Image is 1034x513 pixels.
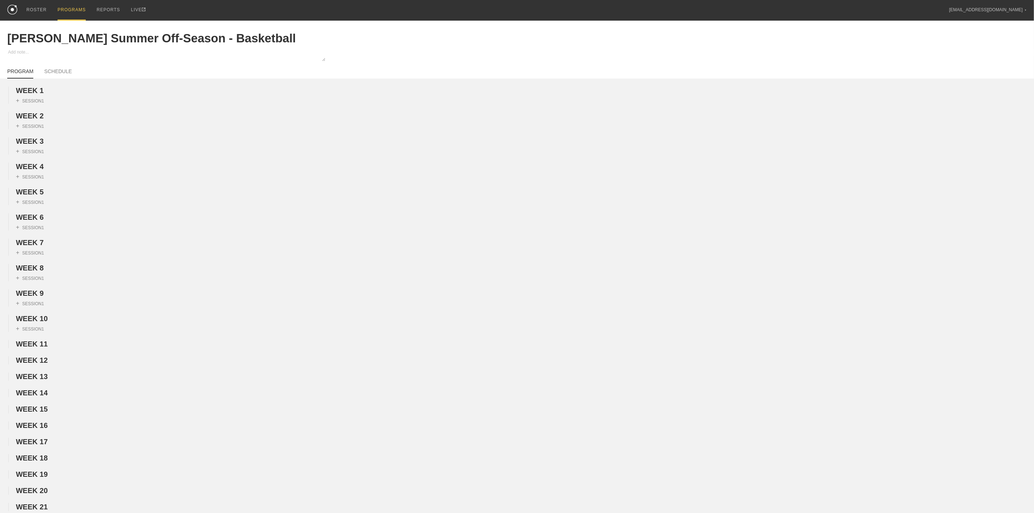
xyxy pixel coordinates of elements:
[16,300,19,306] span: +
[16,173,19,180] span: +
[16,373,48,380] span: WEEK 13
[16,289,44,297] span: WEEK 9
[16,325,19,332] span: +
[16,249,19,256] span: +
[1025,8,1027,12] div: ▼
[16,199,19,205] span: +
[16,421,48,429] span: WEEK 16
[16,188,44,196] span: WEEK 5
[16,97,19,104] span: +
[16,275,19,281] span: +
[16,315,48,323] span: WEEK 10
[16,148,44,155] div: SESSION 1
[16,224,44,231] div: SESSION 1
[16,224,19,230] span: +
[16,503,48,511] span: WEEK 21
[16,87,44,94] span: WEEK 1
[16,340,48,348] span: WEEK 11
[16,249,44,256] div: SESSION 1
[7,68,33,79] a: PROGRAM
[16,438,48,446] span: WEEK 17
[16,173,44,180] div: SESSION 1
[7,5,17,14] img: logo
[16,389,48,397] span: WEEK 14
[16,97,44,104] div: SESSION 1
[16,213,44,221] span: WEEK 6
[16,123,44,129] div: SESSION 1
[16,137,44,145] span: WEEK 3
[16,300,44,307] div: SESSION 1
[16,275,44,281] div: SESSION 1
[16,239,44,247] span: WEEK 7
[16,470,48,478] span: WEEK 19
[16,454,48,462] span: WEEK 18
[16,405,48,413] span: WEEK 15
[16,163,44,171] span: WEEK 4
[16,112,44,120] span: WEEK 2
[16,356,48,364] span: WEEK 12
[16,487,48,495] span: WEEK 20
[16,325,44,332] div: SESSION 1
[16,199,44,205] div: SESSION 1
[998,478,1034,513] iframe: Chat Widget
[44,68,72,78] a: SCHEDULE
[16,148,19,154] span: +
[16,123,19,129] span: +
[16,264,44,272] span: WEEK 8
